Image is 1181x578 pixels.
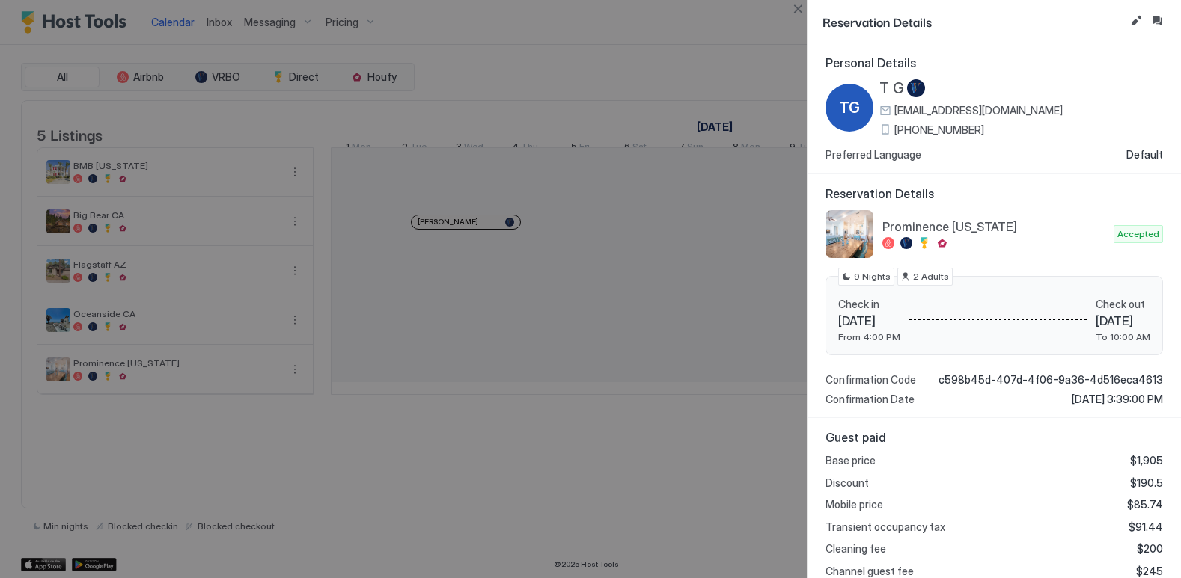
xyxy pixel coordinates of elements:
[1072,393,1163,406] span: [DATE] 3:39:00 PM
[826,520,945,534] span: Transient occupancy tax
[913,270,949,283] span: 2 Adults
[1137,542,1163,556] span: $200
[838,313,900,328] span: [DATE]
[823,12,1124,31] span: Reservation Details
[826,186,1163,201] span: Reservation Details
[826,454,876,467] span: Base price
[839,96,860,119] span: TG
[826,542,886,556] span: Cleaning fee
[879,79,904,98] span: T G
[826,210,873,258] div: listing image
[1148,12,1166,30] button: Inbox
[894,104,1063,117] span: [EMAIL_ADDRESS][DOMAIN_NAME]
[826,55,1163,70] span: Personal Details
[826,430,1163,445] span: Guest paid
[939,373,1163,387] span: c598b45d-407d-4f06-9a36-4d516eca4613
[1096,313,1150,328] span: [DATE]
[1096,331,1150,342] span: To 10:00 AM
[838,298,900,311] span: Check in
[1127,498,1163,511] span: $85.74
[826,393,915,406] span: Confirmation Date
[1127,12,1145,30] button: Edit reservation
[826,476,869,490] span: Discount
[1130,476,1163,490] span: $190.5
[1129,520,1163,534] span: $91.44
[1136,565,1163,578] span: $245
[894,123,984,137] span: [PHONE_NUMBER]
[854,270,891,283] span: 9 Nights
[826,498,883,511] span: Mobile price
[1096,298,1150,311] span: Check out
[1130,454,1163,467] span: $1,905
[826,565,914,578] span: Channel guest fee
[1126,148,1163,162] span: Default
[838,331,900,342] span: From 4:00 PM
[1117,227,1159,241] span: Accepted
[15,527,51,563] iframe: Intercom live chat
[882,219,1108,234] span: Prominence [US_STATE]
[826,373,916,387] span: Confirmation Code
[826,148,921,162] span: Preferred Language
